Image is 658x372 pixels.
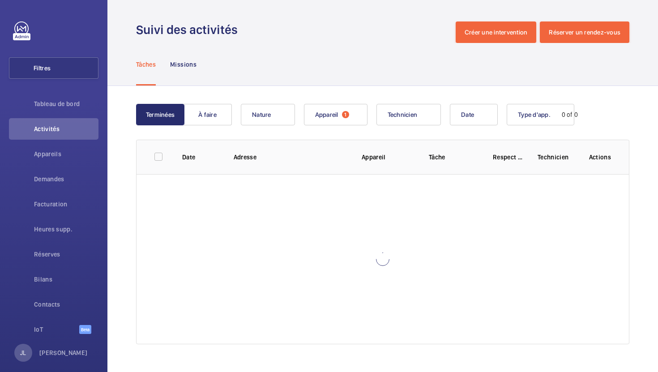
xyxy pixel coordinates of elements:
p: [PERSON_NAME] [39,348,88,357]
button: À faire [184,104,232,125]
span: 1 [342,111,349,118]
button: Appareil1 [304,104,367,125]
button: Date [450,104,498,125]
button: Filtres [9,57,98,79]
p: Respect délai [493,153,523,162]
button: Nature [241,104,295,125]
span: Appareil [315,111,338,118]
span: Bilans [34,275,98,284]
div: 0 of 0 [562,110,578,119]
button: Technicien [376,104,441,125]
span: Filtres [34,64,51,73]
span: Type d'app. [518,111,551,118]
span: Activités [34,124,98,133]
p: Appareil [362,153,414,162]
span: Nature [252,111,271,118]
p: Tâches [136,60,156,69]
p: Tâche [429,153,479,162]
p: Missions [170,60,197,69]
span: Heures supp. [34,225,98,234]
button: Type d'app. [507,104,574,125]
span: Appareils [34,150,98,158]
button: Réserver un rendez-vous [540,21,629,43]
span: Technicien [388,111,418,118]
p: Date [182,153,219,162]
h1: Suivi des activités [136,21,243,38]
p: Technicien [538,153,575,162]
span: Contacts [34,300,98,309]
span: IoT [34,325,79,334]
button: Créer une intervention [456,21,537,43]
span: Beta [79,325,91,334]
p: JL [20,348,26,357]
span: Tableau de bord [34,99,98,108]
span: Date [461,111,474,118]
button: Terminées [136,104,184,125]
p: Adresse [234,153,347,162]
span: Réserves [34,250,98,259]
p: Actions [589,153,611,162]
span: Facturation [34,200,98,209]
span: Demandes [34,175,98,184]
